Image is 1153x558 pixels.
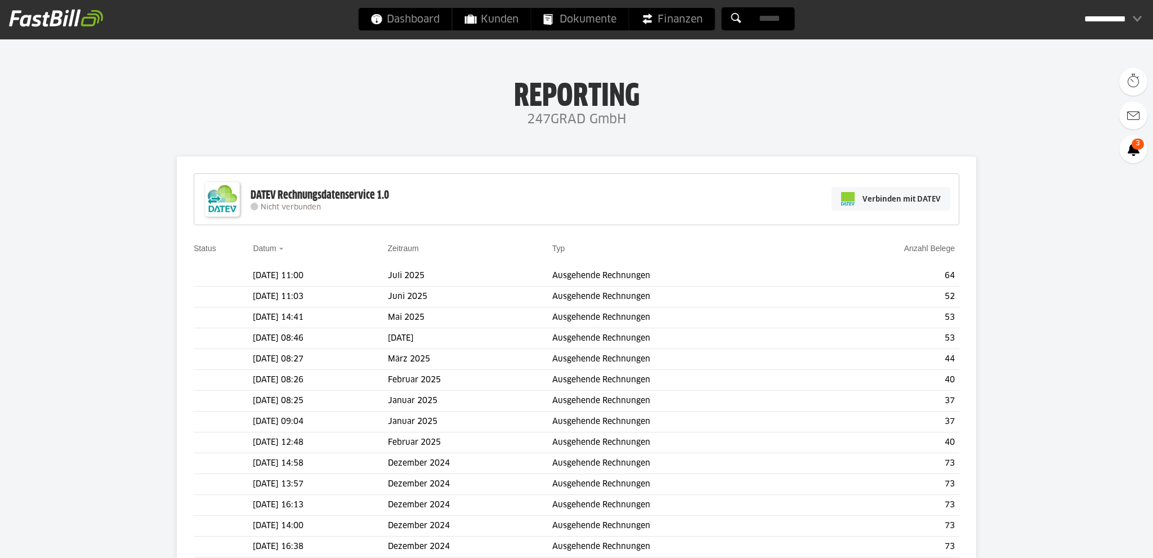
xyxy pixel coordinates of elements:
td: Januar 2025 [388,391,552,412]
img: sort_desc.gif [279,248,286,250]
img: fastbill_logo_white.png [9,9,103,27]
td: Ausgehende Rechnungen [552,495,812,516]
a: 3 [1119,135,1147,163]
td: Dezember 2024 [388,495,552,516]
td: Ausgehende Rechnungen [552,412,812,432]
a: Anzahl Belege [904,244,955,253]
td: Februar 2025 [388,370,552,391]
td: [DATE] 16:38 [253,537,387,557]
td: Februar 2025 [388,432,552,453]
td: 52 [812,287,959,307]
span: Nicht verbunden [261,204,321,211]
td: 44 [812,349,959,370]
td: Ausgehende Rechnungen [552,287,812,307]
td: [DATE] 14:41 [253,307,387,328]
td: Juni 2025 [388,287,552,307]
td: Ausgehende Rechnungen [552,349,812,370]
a: Dokumente [531,8,629,30]
td: Ausgehende Rechnungen [552,307,812,328]
td: [DATE] 11:00 [253,266,387,287]
td: 73 [812,537,959,557]
td: Mai 2025 [388,307,552,328]
span: Finanzen [642,8,703,30]
td: Ausgehende Rechnungen [552,432,812,453]
td: [DATE] 13:57 [253,474,387,495]
a: Kunden [453,8,531,30]
a: Datum [253,244,276,253]
td: 37 [812,391,959,412]
td: 73 [812,474,959,495]
span: Dokumente [544,8,616,30]
td: Juli 2025 [388,266,552,287]
td: 73 [812,495,959,516]
td: [DATE] 09:04 [253,412,387,432]
td: Ausgehende Rechnungen [552,537,812,557]
span: 3 [1132,139,1144,150]
a: Dashboard [359,8,452,30]
td: Ausgehende Rechnungen [552,474,812,495]
td: [DATE] 14:00 [253,516,387,537]
td: 53 [812,328,959,349]
td: 37 [812,412,959,432]
td: Dezember 2024 [388,537,552,557]
td: 73 [812,516,959,537]
td: [DATE] [388,328,552,349]
img: pi-datev-logo-farbig-24.svg [841,192,855,206]
span: Verbinden mit DATEV [862,193,941,204]
td: Ausgehende Rechnungen [552,370,812,391]
a: Typ [552,244,565,253]
td: [DATE] 08:27 [253,349,387,370]
span: Dashboard [371,8,440,30]
a: Status [194,244,216,253]
td: 40 [812,432,959,453]
td: [DATE] 12:48 [253,432,387,453]
td: Ausgehende Rechnungen [552,266,812,287]
td: 64 [812,266,959,287]
td: 53 [812,307,959,328]
td: [DATE] 11:03 [253,287,387,307]
td: [DATE] 16:13 [253,495,387,516]
td: Dezember 2024 [388,453,552,474]
td: Dezember 2024 [388,516,552,537]
td: [DATE] 08:26 [253,370,387,391]
h1: Reporting [113,79,1040,109]
td: 40 [812,370,959,391]
td: Ausgehende Rechnungen [552,516,812,537]
td: [DATE] 08:25 [253,391,387,412]
td: [DATE] 08:46 [253,328,387,349]
td: Ausgehende Rechnungen [552,453,812,474]
td: 73 [812,453,959,474]
td: Dezember 2024 [388,474,552,495]
span: Kunden [465,8,519,30]
td: März 2025 [388,349,552,370]
a: Verbinden mit DATEV [832,187,950,211]
td: Ausgehende Rechnungen [552,328,812,349]
td: Ausgehende Rechnungen [552,391,812,412]
a: Finanzen [629,8,715,30]
td: Januar 2025 [388,412,552,432]
a: Zeitraum [388,244,419,253]
img: DATEV-Datenservice Logo [200,177,245,222]
div: DATEV Rechnungsdatenservice 1.0 [251,188,389,203]
td: [DATE] 14:58 [253,453,387,474]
